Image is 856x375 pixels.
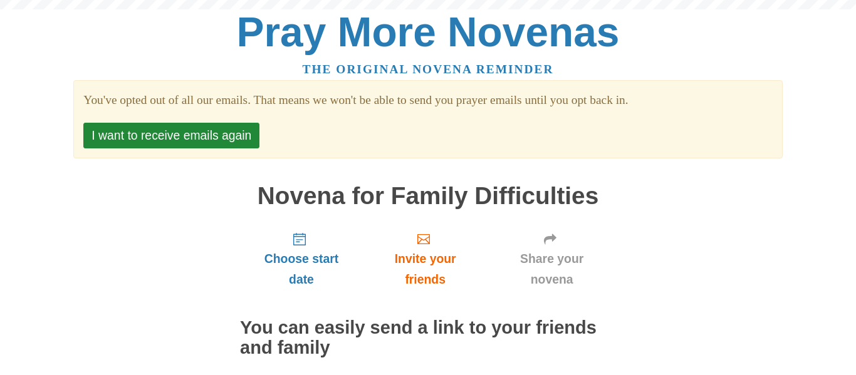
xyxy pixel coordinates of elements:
h2: You can easily send a link to your friends and family [240,318,616,358]
span: Choose start date [253,249,350,290]
a: The original novena reminder [303,63,554,76]
section: You've opted out of all our emails. That means we won't be able to send you prayer emails until y... [83,90,772,111]
a: Pray More Novenas [237,9,620,55]
h1: Novena for Family Difficulties [240,183,616,210]
button: I want to receive emails again [83,123,259,148]
span: Share your novena [500,249,603,290]
span: Invite your friends [375,249,475,290]
a: Choose start date [240,222,363,296]
a: Invite your friends [363,222,488,296]
a: Share your novena [488,222,616,296]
